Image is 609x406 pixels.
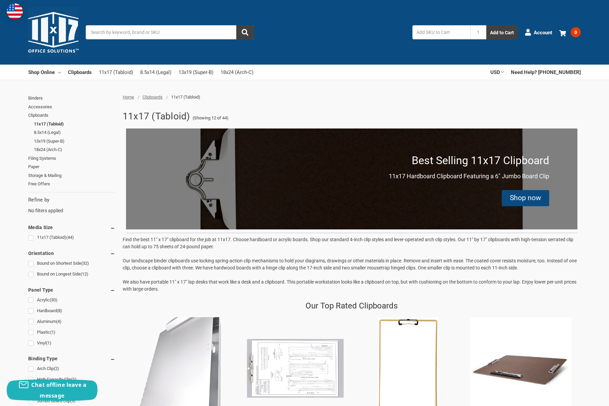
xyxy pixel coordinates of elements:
[28,249,115,257] h5: Orientation
[28,397,115,406] a: Jumbo Board Clip
[28,317,115,326] a: Aluminum
[123,258,577,270] span: Our landscape binder clipboards use locking spring-action clip mechanisms to hold your diagrams, ...
[123,108,190,125] h1: 11x17 (Tabloid)
[510,193,541,204] div: Shop now
[34,128,115,137] a: 8.5x14 (Legal)
[28,65,61,79] a: Shop Online
[123,95,134,100] a: Home
[28,259,115,268] a: Bound on Shortest Side
[28,162,115,171] a: Paper
[123,237,573,249] span: Find the best 11" x 17" clipboard for the job at 11x17. Choose hardboard or acrylic boards. Shop ...
[412,152,549,169] p: Best Selling 11x17 Clipboard
[490,65,504,79] a: USD
[28,306,115,316] a: Hardboard
[57,308,62,313] span: (8)
[28,196,115,214] div: No filters applied
[178,65,213,80] a: 13x19 (Super-B)
[123,279,576,292] span: We also have portable 11" x 17" lap desks that work like a desk and a clipboard. This portable wo...
[502,190,549,206] div: Shop now
[28,270,115,279] a: Bound on Longest Side
[389,172,549,181] p: 11x17 Hardboard Clipboard Featuring a 6" Jumbo Board Clip
[171,95,200,100] span: 11x17 (Tabloid)
[81,261,89,266] span: (32)
[28,111,115,120] a: Clipboards
[56,319,62,324] span: (4)
[99,65,133,80] a: 11x17 (Tabloid)
[86,25,254,39] input: Search by keyword, brand or SKU
[66,235,74,240] span: (44)
[68,65,92,79] a: Clipboards
[28,171,115,180] a: Storage & Mailing
[71,377,77,382] span: (1)
[50,297,57,302] span: (30)
[28,375,115,384] a: High Capacity Clip
[220,65,253,80] a: 18x24 (Arch-C)
[28,296,115,305] a: Acrylic
[50,330,55,335] span: (1)
[28,355,115,363] h5: Binding Type
[486,25,518,39] button: Add to Cart
[28,94,115,103] a: Binders
[54,366,59,371] span: (2)
[28,103,115,111] a: Accessories
[28,339,115,348] a: Vinyl
[412,25,470,39] input: Add SKU to Cart
[559,24,581,41] a: 0
[193,115,229,121] span: (Showing 12 of 44)
[81,271,88,276] span: (12)
[28,233,115,242] a: 11x17 (Tabloid)
[28,7,79,58] img: 11x17.com
[34,137,115,146] a: 13x19 (Super-B)
[28,180,115,188] a: Free Offers
[7,3,23,20] img: duty and tax information for United States
[28,223,115,231] h5: Media Size
[46,340,51,345] span: (1)
[28,196,115,204] h5: Refine by
[511,65,581,79] a: Need Help? [PHONE_NUMBER]
[140,65,171,80] a: 8.5x14 (Legal)
[7,379,97,401] button: Chat offline leave a message
[306,300,398,312] p: Our Top Rated Clipboards
[534,29,552,36] span: Account
[571,27,581,37] span: 0
[28,154,115,163] a: Filing Systems
[28,286,115,294] h5: Panel Type
[34,120,115,128] a: 11x17 (Tabloid)
[143,95,163,100] a: Clipboards
[28,328,115,337] a: Plastic
[525,24,552,41] a: Account
[28,364,115,373] a: Arch Clip
[34,145,115,154] a: 18x24 (Arch-C)
[31,381,86,399] span: Chat offline leave a message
